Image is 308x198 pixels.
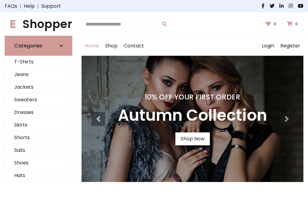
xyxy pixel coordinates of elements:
[14,43,42,49] h6: Categories
[5,81,72,94] a: Jackets
[5,36,72,56] a: Categories
[283,18,303,30] a: 0
[5,56,72,68] a: T-Shirts
[5,157,72,169] a: Shoes
[259,36,277,56] a: Login
[118,106,267,125] h3: Autumn Collection
[5,169,72,182] a: Hats
[277,36,303,56] a: Register
[5,68,72,81] a: Jeans
[24,2,35,10] a: Help
[175,132,210,145] a: Shop Now
[41,2,61,10] a: Support
[5,2,17,10] a: FAQs
[294,21,299,27] span: 0
[5,16,21,32] span: E
[5,144,72,157] a: Suits
[5,131,72,144] a: Shorts
[5,17,72,31] h1: Shopper
[262,18,282,30] a: 0
[5,119,72,131] a: Skirts
[17,2,24,10] span: |
[121,36,147,56] a: Contact
[102,36,121,56] a: Shop
[118,93,267,101] h4: 10% Off Your First Order
[35,2,41,10] span: |
[5,106,72,119] a: Dresses
[5,17,72,31] a: EShopper
[82,36,102,56] a: Home
[5,94,72,106] a: Sweaters
[272,21,278,27] span: 0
